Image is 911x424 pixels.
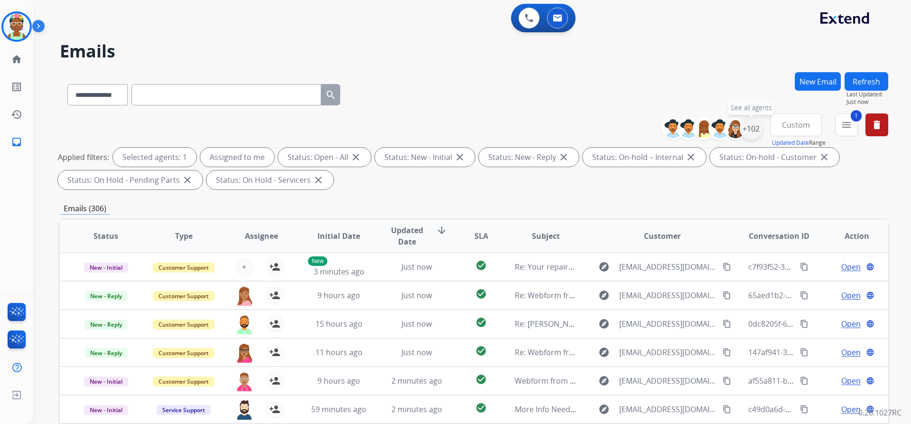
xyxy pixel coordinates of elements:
span: SLA [474,230,488,242]
mat-icon: explore [598,318,610,330]
img: avatar [3,13,30,40]
div: Status: On Hold - Servicers [206,170,334,189]
span: Webform from [EMAIL_ADDRESS][DOMAIN_NAME] on [DATE] [515,376,730,386]
mat-icon: explore [598,347,610,358]
span: See all agents [731,103,772,113]
mat-icon: content_copy [800,348,809,357]
button: Updated Date [772,139,809,147]
div: Status: On-hold – Internal [583,148,706,167]
button: + [235,257,254,276]
span: 11 hours ago [316,347,363,358]
span: 2 minutes ago [391,376,442,386]
span: Customer Support [153,377,214,386]
img: agent-avatar [235,343,254,363]
mat-icon: content_copy [723,291,731,300]
mat-icon: content_copy [800,291,809,300]
span: Open [841,404,861,415]
div: Status: Open - All [278,148,371,167]
span: + [242,261,246,273]
span: New - Reply [84,348,128,358]
span: Conversation ID [749,230,809,242]
mat-icon: person_add [269,404,280,415]
span: Open [841,318,861,330]
mat-icon: delete [871,119,883,131]
img: agent-avatar [235,314,254,334]
span: Re: Webform from [EMAIL_ADDRESS][DOMAIN_NAME] on [DATE] [515,290,743,301]
mat-icon: content_copy [723,377,731,385]
span: More Info Needed: ed558f22-8a4a-4fef-b81c-5324b76c8d39, [PERSON_NAME] [515,404,787,415]
mat-icon: history [11,109,22,120]
img: agent-avatar [235,400,254,420]
span: [EMAIL_ADDRESS][DOMAIN_NAME] [619,290,717,301]
span: Customer Support [153,291,214,301]
mat-icon: check_circle [475,288,487,300]
mat-icon: check_circle [475,374,487,385]
th: Action [810,219,888,253]
mat-icon: close [313,174,324,186]
mat-icon: content_copy [723,263,731,271]
img: agent-avatar [235,286,254,306]
span: [EMAIL_ADDRESS][DOMAIN_NAME] [619,404,717,415]
mat-icon: content_copy [800,377,809,385]
mat-icon: inbox [11,136,22,148]
span: New - Reply [84,320,128,330]
div: Status: On-hold - Customer [710,148,839,167]
mat-icon: search [325,89,336,101]
mat-icon: close [454,151,465,163]
span: Open [841,347,861,358]
span: Updated Date [386,225,429,247]
span: Re: Your repaired product is ready for pickup [515,262,676,272]
mat-icon: person_add [269,375,280,386]
p: 0.20.1027RC [858,407,902,418]
span: New - Initial [84,377,128,386]
span: Subject [532,230,560,242]
span: Status [93,230,118,242]
span: [EMAIL_ADDRESS][DOMAIN_NAME] [619,318,717,330]
span: [EMAIL_ADDRESS][DOMAIN_NAME] [619,261,717,273]
span: c49d0a6d-a02e-4772-af40-50de08b898d8 [748,404,894,415]
span: Just now [401,262,432,272]
span: Open [841,261,861,273]
mat-icon: check_circle [475,345,487,357]
span: [EMAIL_ADDRESS][DOMAIN_NAME] [619,375,717,386]
mat-icon: list_alt [11,81,22,93]
mat-icon: check_circle [475,402,487,414]
span: New - Initial [84,405,128,415]
span: Service Support [157,405,211,415]
mat-icon: explore [598,261,610,273]
h2: Emails [60,42,888,61]
p: Emails (306) [60,203,110,215]
img: agent-avatar [235,371,254,391]
span: 3 minutes ago [314,266,364,277]
mat-icon: content_copy [800,263,809,271]
button: 1 [835,113,858,136]
mat-icon: close [558,151,569,163]
mat-icon: explore [598,375,610,386]
span: 15 hours ago [316,319,363,329]
mat-icon: close [685,151,697,163]
mat-icon: person_add [269,290,280,301]
mat-icon: menu [841,119,852,131]
span: 2 minutes ago [391,404,442,415]
mat-icon: language [866,405,874,414]
span: Last Updated: [846,91,888,98]
span: Customer Support [153,320,214,330]
span: Just now [401,319,432,329]
span: 9 hours ago [317,376,360,386]
mat-icon: content_copy [723,348,731,357]
span: Assignee [245,230,278,242]
div: +102 [740,117,762,140]
span: 65aed1b2-49f4-478b-8f49-e613b98b2451 [748,290,893,301]
span: Customer Support [153,263,214,273]
span: 9 hours ago [317,290,360,301]
mat-icon: content_copy [723,320,731,328]
p: New [308,256,327,266]
span: Range [772,139,826,147]
mat-icon: close [350,151,362,163]
mat-icon: content_copy [800,320,809,328]
mat-icon: language [866,320,874,328]
mat-icon: check_circle [475,317,487,328]
div: Status: On Hold - Pending Parts [58,170,203,189]
mat-icon: content_copy [800,405,809,414]
mat-icon: explore [598,290,610,301]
